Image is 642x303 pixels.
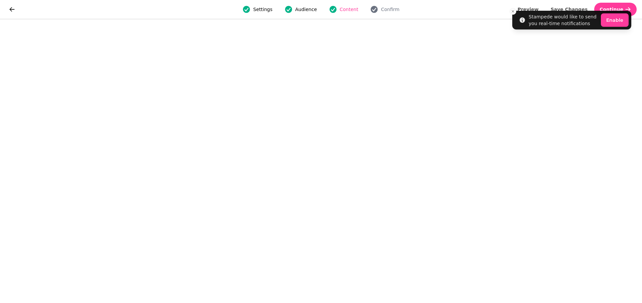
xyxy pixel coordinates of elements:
span: Content [340,6,358,13]
span: Settings [253,6,272,13]
button: go back [5,3,19,16]
span: Confirm [381,6,399,13]
div: Stampede would like to send you real-time notifications [529,13,598,27]
button: Preview [512,3,544,16]
button: Enable [601,13,629,27]
button: Close toast [510,8,516,15]
button: Continue [594,3,637,16]
button: Save Changes [545,3,593,16]
span: Audience [295,6,317,13]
